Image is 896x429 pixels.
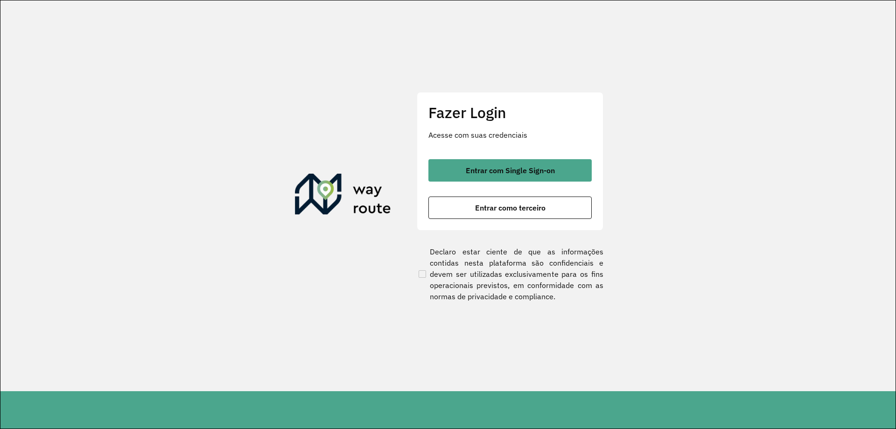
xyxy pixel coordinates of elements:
label: Declaro estar ciente de que as informações contidas nesta plataforma são confidenciais e devem se... [417,246,603,302]
span: Entrar como terceiro [475,204,546,211]
p: Acesse com suas credenciais [428,129,592,141]
h2: Fazer Login [428,104,592,121]
img: Roteirizador AmbevTech [295,174,391,218]
span: Entrar com Single Sign-on [466,167,555,174]
button: button [428,197,592,219]
button: button [428,159,592,182]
